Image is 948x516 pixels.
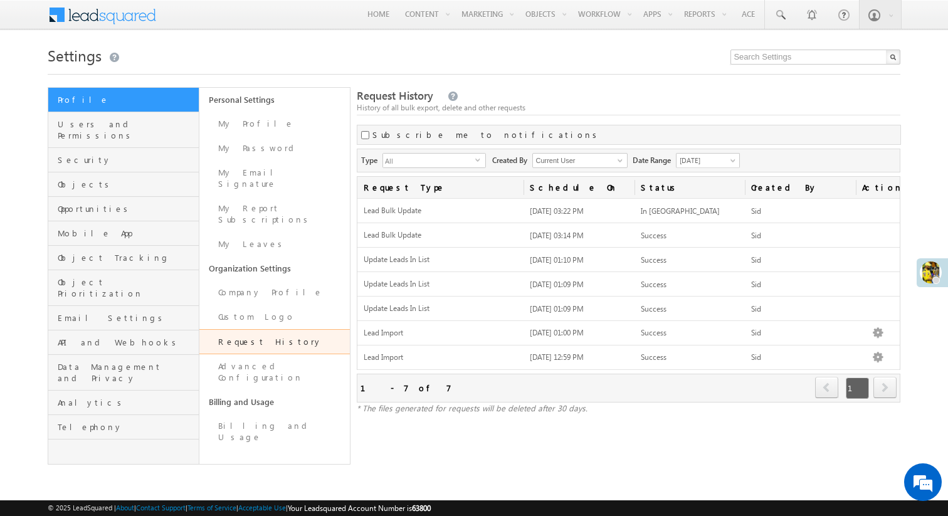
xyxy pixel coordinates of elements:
[199,232,350,256] a: My Leaves
[58,312,196,324] span: Email Settings
[199,329,350,354] a: Request History
[635,177,745,198] a: Status
[361,381,451,395] div: 1 - 7 of 7
[48,330,199,355] a: API and Webhooks
[492,153,532,166] span: Created By
[530,304,584,313] span: [DATE] 01:09 PM
[745,177,856,198] a: Created By
[58,276,196,299] span: Object Prioritization
[199,280,350,305] a: Company Profile
[641,328,666,337] span: Success
[751,206,761,216] span: Sid
[751,280,761,289] span: Sid
[364,206,517,216] span: Lead Bulk Update
[136,503,186,512] a: Contact Support
[364,303,517,314] span: Update Leads In List
[530,280,584,289] span: [DATE] 01:09 PM
[751,255,761,265] span: Sid
[641,231,666,240] span: Success
[116,503,134,512] a: About
[58,361,196,384] span: Data Management and Privacy
[199,256,350,280] a: Organization Settings
[357,403,587,413] span: * The files generated for requests will be deleted after 30 days.
[751,352,761,362] span: Sid
[641,255,666,265] span: Success
[48,502,431,514] span: © 2025 LeadSquared | | | | |
[48,306,199,330] a: Email Settings
[58,421,196,433] span: Telephony
[48,172,199,197] a: Objects
[48,148,199,172] a: Security
[641,206,720,216] span: In [GEOGRAPHIC_DATA]
[532,153,628,168] input: Type to Search
[58,203,196,214] span: Opportunities
[48,88,199,112] a: Profile
[238,503,286,512] a: Acceptable Use
[364,279,517,290] span: Update Leads In List
[873,377,897,398] span: next
[530,231,584,240] span: [DATE] 03:14 PM
[58,118,196,141] span: Users and Permissions
[58,397,196,408] span: Analytics
[357,102,900,113] div: History of all bulk export, delete and other requests
[475,157,485,162] span: select
[641,280,666,289] span: Success
[530,328,584,337] span: [DATE] 01:00 PM
[58,337,196,348] span: API and Webhooks
[199,354,350,390] a: Advanced Configuration
[48,197,199,221] a: Opportunities
[530,206,584,216] span: [DATE] 03:22 PM
[48,415,199,440] a: Telephony
[361,153,382,166] span: Type
[751,304,761,313] span: Sid
[815,377,838,398] span: prev
[633,153,676,166] span: Date Range
[48,270,199,306] a: Object Prioritization
[751,231,761,240] span: Sid
[364,255,517,265] span: Update Leads In List
[364,328,517,339] span: Lead Import
[751,328,761,337] span: Sid
[846,377,869,399] span: 1
[199,136,350,161] a: My Password
[288,503,431,513] span: Your Leadsquared Account Number is
[58,252,196,263] span: Object Tracking
[199,112,350,136] a: My Profile
[677,155,736,166] span: [DATE]
[530,255,584,265] span: [DATE] 01:10 PM
[58,154,196,166] span: Security
[48,355,199,391] a: Data Management and Privacy
[412,503,431,513] span: 63800
[187,503,236,512] a: Terms of Service
[372,129,601,140] label: Subscribe me to notifications
[641,352,666,362] span: Success
[524,177,635,198] a: Schedule On
[357,177,524,198] a: Request Type
[199,196,350,232] a: My Report Subscriptions
[873,378,897,398] a: next
[856,177,900,198] span: Actions
[199,88,350,112] a: Personal Settings
[199,161,350,196] a: My Email Signature
[382,153,486,168] div: All
[199,305,350,329] a: Custom Logo
[48,45,102,65] span: Settings
[815,378,839,398] a: prev
[357,88,433,103] span: Request History
[48,112,199,148] a: Users and Permissions
[383,154,475,167] span: All
[730,50,900,65] input: Search Settings
[199,414,350,450] a: Billing and Usage
[364,352,517,363] span: Lead Import
[530,352,584,362] span: [DATE] 12:59 PM
[58,94,196,105] span: Profile
[48,221,199,246] a: Mobile App
[676,153,740,168] a: [DATE]
[48,391,199,415] a: Analytics
[364,230,517,241] span: Lead Bulk Update
[58,228,196,239] span: Mobile App
[199,390,350,414] a: Billing and Usage
[58,179,196,190] span: Objects
[611,154,626,167] a: Show All Items
[641,304,666,313] span: Success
